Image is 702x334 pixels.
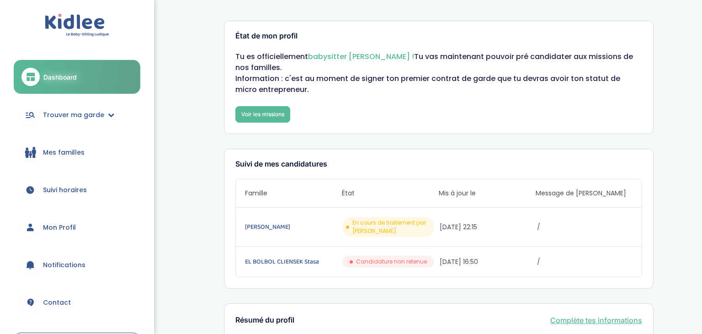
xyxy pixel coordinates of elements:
span: [DATE] 16:50 [440,257,535,267]
a: Contact [14,286,140,319]
span: Candidature non retenue [356,258,427,266]
p: Tu es officiellement Tu vas maintenant pouvoir pré candidater aux missions de nos familles. [235,51,642,73]
span: Dashboard [43,72,77,82]
span: / [537,257,633,267]
a: Notifications [14,248,140,281]
span: Famille [245,189,342,198]
span: Mes familles [43,148,85,157]
a: Complète tes informations [550,315,642,326]
a: Voir les missions [235,106,290,123]
a: Dashboard [14,60,140,94]
span: État [342,189,439,198]
h3: Résumé du profil [235,316,294,324]
span: En cours de traitement par [PERSON_NAME] [352,219,431,235]
span: Trouver ma garde [43,110,104,120]
span: babysitter [PERSON_NAME] ! [308,51,414,62]
a: Mes familles [14,136,140,169]
span: Mon Profil [43,223,76,232]
span: Mis à jour le [439,189,536,198]
span: Message de [PERSON_NAME] [536,189,633,198]
span: [DATE] 22:15 [440,222,535,232]
span: Suivi horaires [43,185,87,195]
a: Trouver ma garde [14,98,140,131]
span: Notifications [43,260,85,270]
h3: Suivi de mes candidatures [235,160,642,168]
a: Suivi horaires [14,173,140,206]
span: / [537,222,633,232]
p: Information : c'est au moment de signer ton premier contrat de garde que tu devras avoir ton stat... [235,73,642,95]
a: [PERSON_NAME] [245,222,340,232]
img: logo.svg [45,14,109,37]
span: Contact [43,298,71,307]
h3: État de mon profil [235,32,642,40]
a: EL BOLBOL CLIENSEK Stasa [245,257,340,267]
a: Mon Profil [14,211,140,244]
